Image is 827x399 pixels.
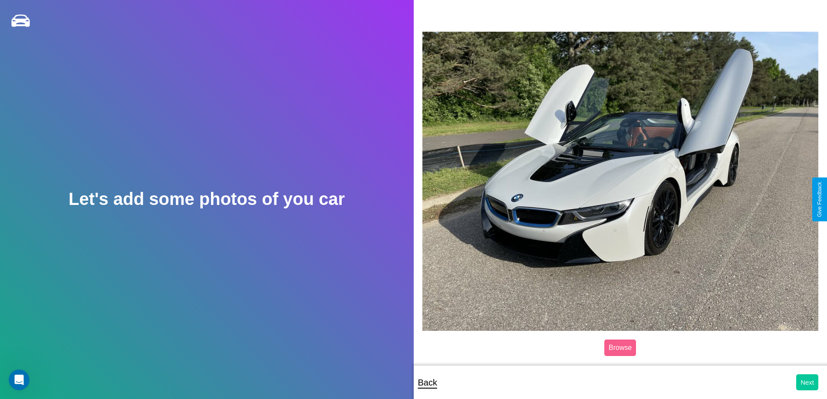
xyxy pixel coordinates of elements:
button: Next [796,374,818,390]
label: Browse [604,340,636,356]
img: posted [422,32,819,330]
h2: Let's add some photos of you car [69,189,345,209]
div: Give Feedback [817,182,823,217]
iframe: Intercom live chat [9,369,30,390]
p: Back [418,375,437,390]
